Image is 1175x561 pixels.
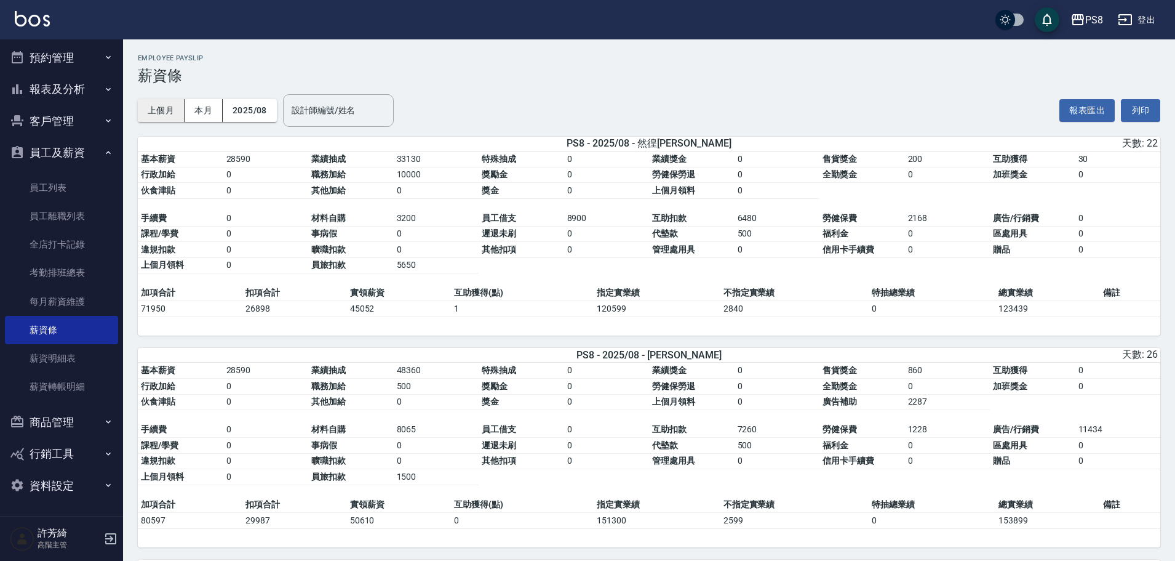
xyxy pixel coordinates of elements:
td: 0 [394,394,479,410]
span: PS8 - 2025/08 - 然徨[PERSON_NAME] [567,137,731,150]
td: 6480 [735,211,820,227]
td: 10000 [394,167,479,183]
td: 151300 [594,512,720,528]
span: 課程/學費 [141,440,178,450]
span: 手續費 [141,213,167,223]
td: 0 [1075,211,1161,227]
td: 0 [735,183,820,199]
td: 0 [735,379,820,395]
td: 0 [735,167,820,183]
td: 860 [905,363,990,379]
td: 2840 [720,301,869,317]
td: 0 [223,422,309,438]
button: 員工及薪資 [5,137,118,169]
td: 0 [223,438,309,454]
span: 贈品 [993,244,1010,254]
div: PS8 [1085,12,1103,28]
button: 上個月 [138,99,185,122]
td: 0 [905,453,990,469]
td: 0 [223,469,309,485]
td: 0 [1075,167,1161,183]
td: 扣項合計 [242,497,347,513]
td: 45052 [347,301,452,317]
span: 員旅扣款 [311,260,346,270]
span: 基本薪資 [141,154,175,164]
span: 手續費 [141,424,167,434]
button: 資料設定 [5,470,118,502]
span: 廣告/行銷費 [993,213,1039,223]
td: 0 [451,512,593,528]
button: PS8 [1065,7,1108,33]
td: 0 [735,242,820,258]
td: 8900 [564,211,650,227]
td: 71950 [138,301,242,317]
td: 互助獲得(點) [451,497,593,513]
td: 0 [564,167,650,183]
td: 2168 [905,211,990,227]
td: 500 [394,379,479,395]
span: 廣告/行銷費 [993,424,1039,434]
a: 員工離職列表 [5,202,118,230]
span: 違規扣款 [141,244,175,254]
td: 28590 [223,151,309,167]
button: save [1035,7,1059,32]
span: 事病假 [311,440,337,450]
h2: Employee Payslip [138,54,1160,62]
div: 天數: 26 [822,349,1158,361]
a: 每月薪資維護 [5,288,118,316]
td: 48360 [394,363,479,379]
span: 職務加給 [311,169,346,179]
td: 總實業績 [995,497,1100,513]
td: 500 [735,226,820,242]
span: 事病假 [311,228,337,238]
span: 員旅扣款 [311,472,346,482]
span: 區處用具 [993,440,1027,450]
td: 0 [564,226,650,242]
span: 互助獲得 [993,154,1027,164]
span: 勞健保勞退 [652,169,695,179]
td: 0 [1075,438,1161,454]
button: 商品管理 [5,406,118,438]
td: 扣項合計 [242,285,347,301]
span: 上個月領料 [141,260,184,270]
td: 0 [223,453,309,469]
a: 員工列表 [5,174,118,202]
span: 業績抽成 [311,154,346,164]
table: a dense table [138,151,1160,286]
td: 0 [1075,226,1161,242]
span: 信用卡手續費 [822,456,874,466]
td: 0 [735,363,820,379]
a: 考勤排班總表 [5,259,118,287]
span: 加班獎金 [993,381,1027,391]
span: 基本薪資 [141,365,175,375]
table: a dense table [138,363,1160,497]
td: 0 [394,226,479,242]
td: 50610 [347,512,452,528]
span: 上個月領料 [652,185,695,195]
span: 行政加給 [141,381,175,391]
span: 違規扣款 [141,456,175,466]
button: 報表及分析 [5,73,118,105]
td: 2287 [905,394,990,410]
button: 2025/08 [223,99,277,122]
td: 實領薪資 [347,285,452,301]
span: 曠職扣款 [311,244,346,254]
td: 120599 [594,301,720,317]
span: 勞健保勞退 [652,381,695,391]
a: 薪資明細表 [5,344,118,373]
td: 0 [564,242,650,258]
td: 0 [394,183,479,199]
td: 0 [564,438,650,454]
button: 行銷工具 [5,438,118,470]
span: 全勤獎金 [822,169,857,179]
td: 0 [223,167,309,183]
td: 1228 [905,422,990,438]
td: 0 [869,512,995,528]
span: 加班獎金 [993,169,1027,179]
span: 獎勵金 [482,381,508,391]
span: 材料自購 [311,213,346,223]
button: 本月 [185,99,223,122]
td: 加項合計 [138,285,242,301]
td: 0 [905,242,990,258]
span: 區處用具 [993,228,1027,238]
